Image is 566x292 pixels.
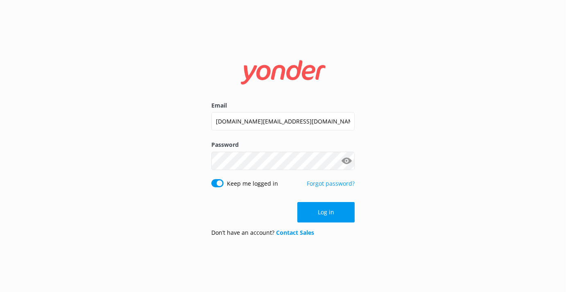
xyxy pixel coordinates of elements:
a: Forgot password? [307,180,355,187]
label: Keep me logged in [227,179,278,188]
label: Password [211,140,355,149]
button: Log in [297,202,355,222]
a: Contact Sales [276,229,314,236]
label: Email [211,101,355,110]
button: Show password [338,153,355,169]
input: user@emailaddress.com [211,112,355,130]
p: Don’t have an account? [211,228,314,237]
